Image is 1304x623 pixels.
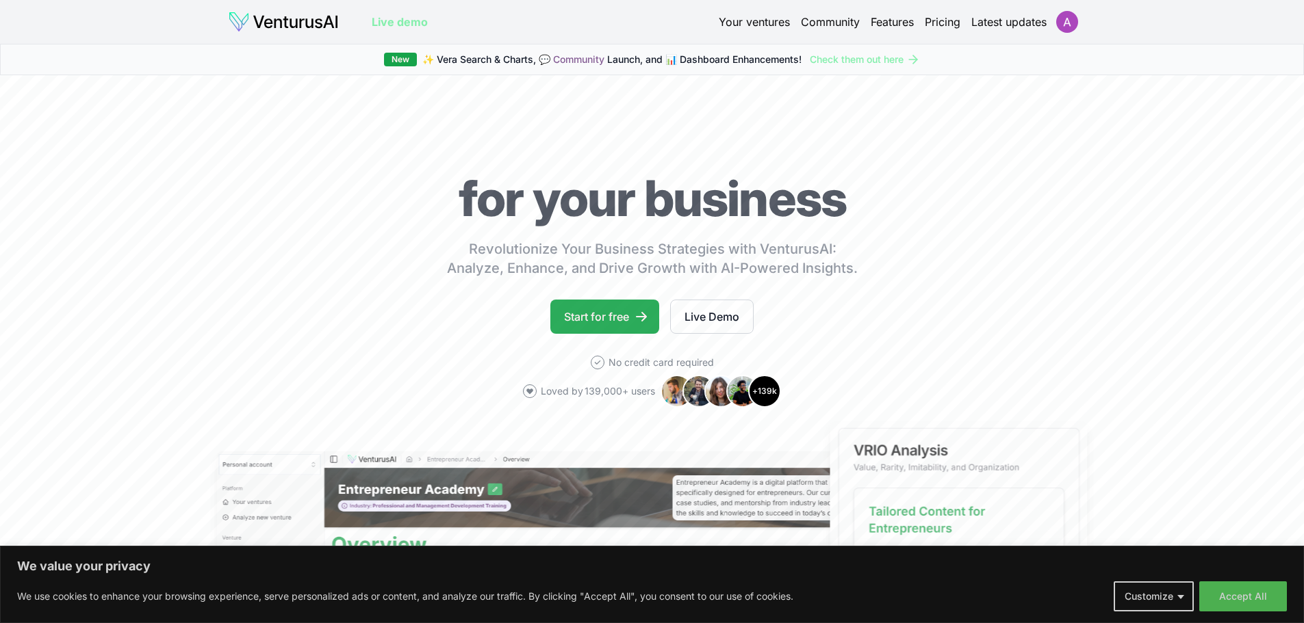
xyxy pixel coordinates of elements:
[925,14,960,30] a: Pricing
[810,53,920,66] a: Check them out here
[384,53,417,66] div: New
[661,375,693,408] img: Avatar 1
[801,14,860,30] a: Community
[704,375,737,408] img: Avatar 3
[553,53,604,65] a: Community
[1199,581,1287,611] button: Accept All
[1056,11,1078,33] img: ACg8ocI2QP0-eG2NidDQXNvnULLVst5ZWPUt-rIcEEl68WiWrT8CN6IA=s96-c
[372,14,428,30] a: Live demo
[719,14,790,30] a: Your ventures
[228,11,339,33] img: logo
[1114,581,1194,611] button: Customize
[971,14,1047,30] a: Latest updates
[871,14,914,30] a: Features
[422,53,802,66] span: ✨ Vera Search & Charts, 💬 Launch, and 📊 Dashboard Enhancements!
[670,300,754,334] a: Live Demo
[726,375,759,408] img: Avatar 4
[17,558,1287,574] p: We value your privacy
[550,300,659,334] a: Start for free
[682,375,715,408] img: Avatar 2
[17,588,793,605] p: We use cookies to enhance your browsing experience, serve personalized ads or content, and analyz...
